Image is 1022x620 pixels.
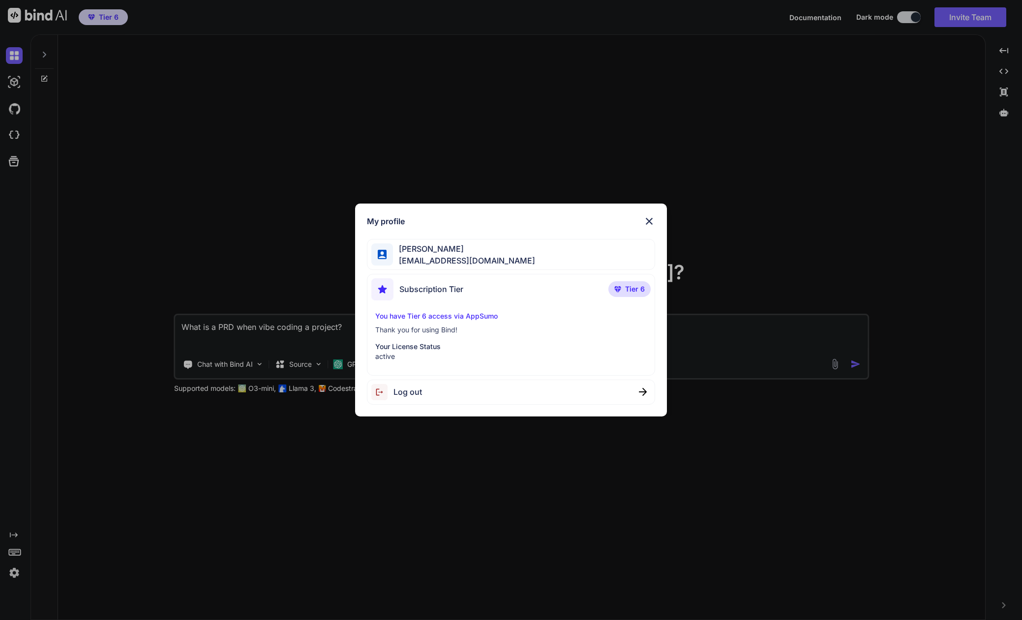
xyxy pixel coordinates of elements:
img: close [639,388,647,396]
img: subscription [371,278,393,300]
p: Thank you for using Bind! [375,325,647,335]
span: Log out [393,386,422,398]
p: active [375,352,647,361]
img: premium [614,286,621,292]
img: logout [371,384,393,400]
p: Your License Status [375,342,647,352]
img: profile [378,250,387,259]
p: You have Tier 6 access via AppSumo [375,311,647,321]
h1: My profile [367,215,405,227]
span: Tier 6 [625,284,645,294]
span: Subscription Tier [399,283,463,295]
span: [PERSON_NAME] [393,243,535,255]
span: [EMAIL_ADDRESS][DOMAIN_NAME] [393,255,535,266]
img: close [643,215,655,227]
